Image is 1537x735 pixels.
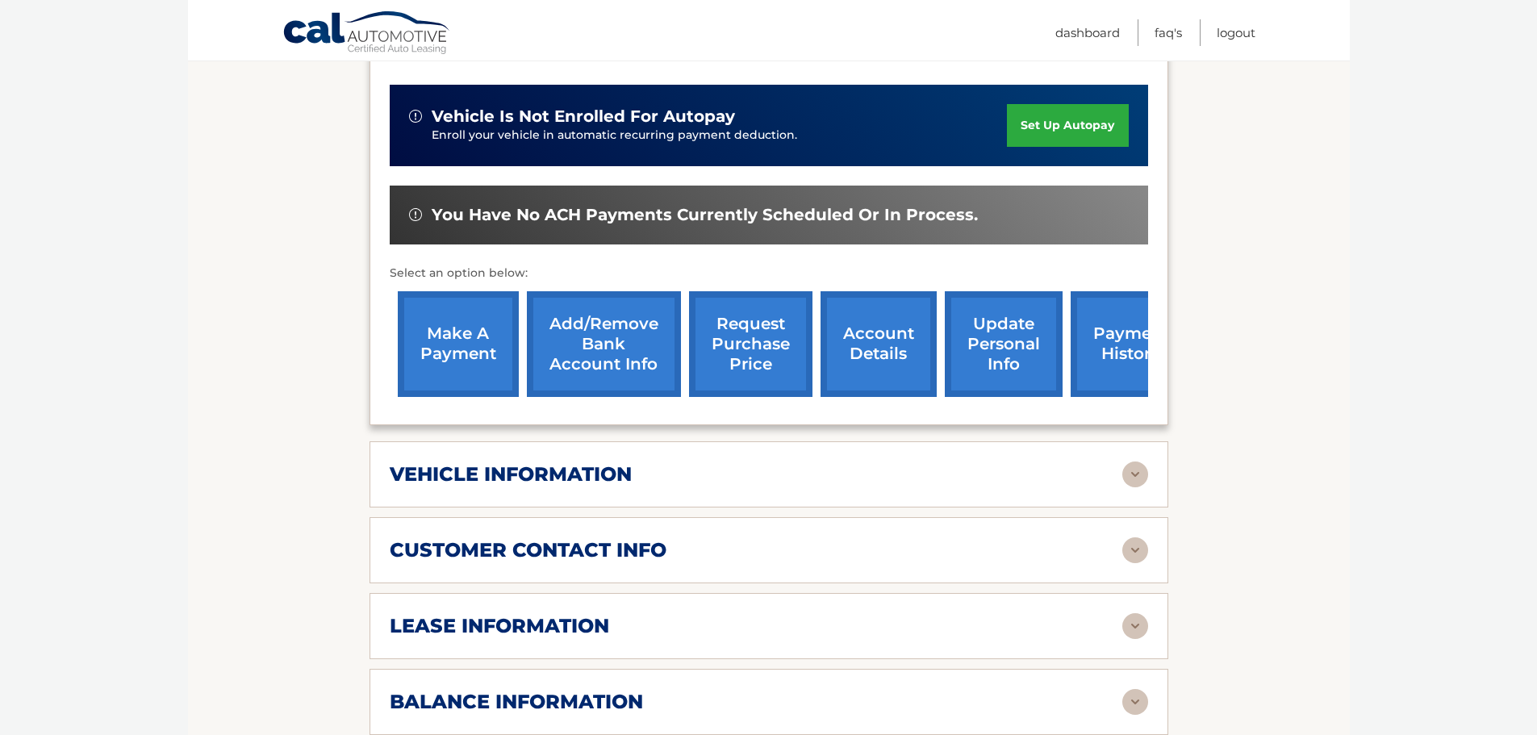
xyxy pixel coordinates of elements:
[689,291,812,397] a: request purchase price
[1155,19,1182,46] a: FAQ's
[390,462,632,487] h2: vehicle information
[409,208,422,221] img: alert-white.svg
[282,10,452,57] a: Cal Automotive
[432,106,735,127] span: vehicle is not enrolled for autopay
[390,690,643,714] h2: balance information
[398,291,519,397] a: make a payment
[1071,291,1192,397] a: payment history
[1055,19,1120,46] a: Dashboard
[432,205,978,225] span: You have no ACH payments currently scheduled or in process.
[390,538,666,562] h2: customer contact info
[1122,537,1148,563] img: accordion-rest.svg
[390,264,1148,283] p: Select an option below:
[409,110,422,123] img: alert-white.svg
[1122,461,1148,487] img: accordion-rest.svg
[527,291,681,397] a: Add/Remove bank account info
[390,614,609,638] h2: lease information
[1122,689,1148,715] img: accordion-rest.svg
[821,291,937,397] a: account details
[1217,19,1255,46] a: Logout
[1122,613,1148,639] img: accordion-rest.svg
[1007,104,1128,147] a: set up autopay
[432,127,1008,144] p: Enroll your vehicle in automatic recurring payment deduction.
[945,291,1063,397] a: update personal info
